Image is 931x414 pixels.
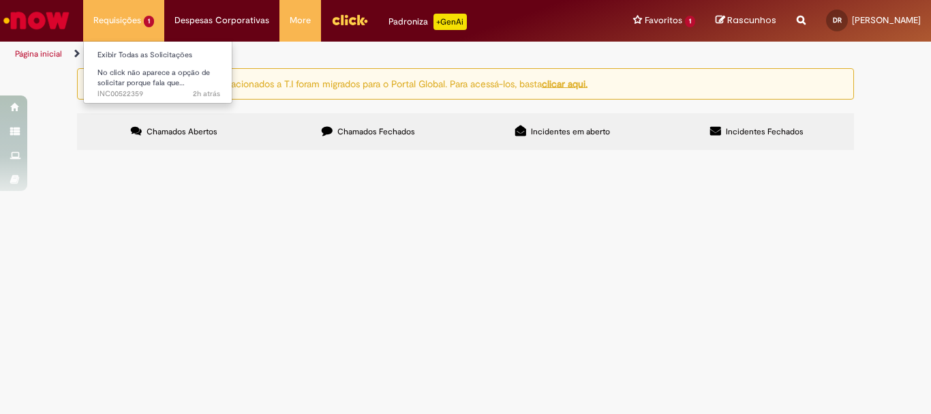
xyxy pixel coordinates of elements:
[1,7,72,34] img: ServiceNow
[433,14,467,30] p: +GenAi
[645,14,682,27] span: Favoritos
[388,14,467,30] div: Padroniza
[93,14,141,27] span: Requisições
[193,89,220,99] time: 28/08/2025 12:48:22
[685,16,695,27] span: 1
[97,68,210,89] span: No click não aparece a opção de solicitar porque fala que…
[84,48,234,63] a: Exibir Todas as Solicitações
[542,77,587,89] a: clicar aqui.
[833,16,842,25] span: DR
[104,77,587,89] ng-bind-html: Atenção: alguns chamados relacionados a T.I foram migrados para o Portal Global. Para acessá-los,...
[147,126,217,137] span: Chamados Abertos
[15,48,62,59] a: Página inicial
[174,14,269,27] span: Despesas Corporativas
[331,10,368,30] img: click_logo_yellow_360x200.png
[290,14,311,27] span: More
[84,65,234,95] a: Aberto INC00522359 : No click não aparece a opção de solicitar porque fala que já foi solicitado,...
[852,14,921,26] span: [PERSON_NAME]
[144,16,154,27] span: 1
[97,89,220,100] span: INC00522359
[193,89,220,99] span: 2h atrás
[83,41,232,104] ul: Requisições
[727,14,776,27] span: Rascunhos
[337,126,415,137] span: Chamados Fechados
[726,126,804,137] span: Incidentes Fechados
[716,14,776,27] a: Rascunhos
[10,42,611,67] ul: Trilhas de página
[531,126,610,137] span: Incidentes em aberto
